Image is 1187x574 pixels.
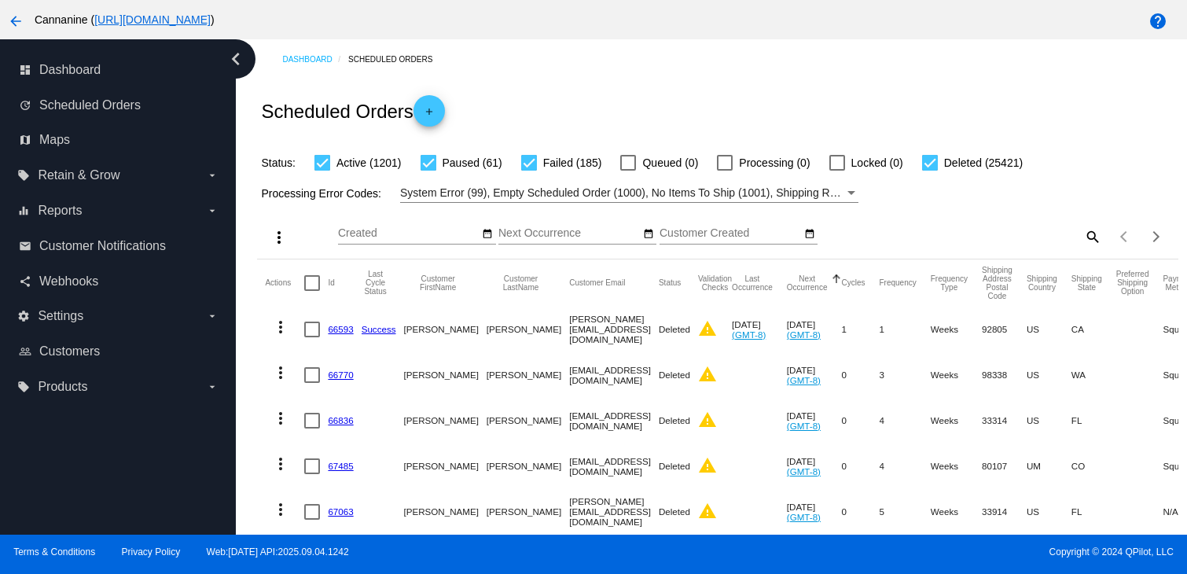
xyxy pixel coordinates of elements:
[569,307,659,352] mat-cell: [PERSON_NAME][EMAIL_ADDRESS][DOMAIN_NAME]
[841,489,879,535] mat-cell: 0
[362,324,396,334] a: Success
[38,309,83,323] span: Settings
[698,319,717,338] mat-icon: warning
[328,278,334,288] button: Change sorting for Id
[569,489,659,535] mat-cell: [PERSON_NAME][EMAIL_ADDRESS][DOMAIN_NAME]
[19,64,31,76] i: dashboard
[328,324,353,334] a: 66593
[404,307,487,352] mat-cell: [PERSON_NAME]
[271,454,290,473] mat-icon: more_vert
[841,307,879,352] mat-cell: 1
[1027,489,1071,535] mat-cell: US
[1148,12,1167,31] mat-icon: help
[1071,352,1116,398] mat-cell: WA
[1071,398,1116,443] mat-cell: FL
[787,466,821,476] a: (GMT-8)
[404,352,487,398] mat-cell: [PERSON_NAME]
[982,443,1027,489] mat-cell: 80107
[404,443,487,489] mat-cell: [PERSON_NAME]
[787,489,842,535] mat-cell: [DATE]
[732,329,766,340] a: (GMT-8)
[328,461,353,471] a: 67485
[19,134,31,146] i: map
[270,228,288,247] mat-icon: more_vert
[1071,443,1116,489] mat-cell: CO
[787,307,842,352] mat-cell: [DATE]
[569,278,625,288] button: Change sorting for CustomerEmail
[931,352,982,398] mat-cell: Weeks
[39,344,100,359] span: Customers
[328,506,353,517] a: 67063
[841,443,879,489] mat-cell: 0
[487,398,569,443] mat-cell: [PERSON_NAME]
[482,228,493,241] mat-icon: date_range
[498,227,640,240] input: Next Occurrence
[206,169,219,182] i: arrow_drop_down
[38,380,87,394] span: Products
[206,310,219,322] i: arrow_drop_down
[19,339,219,364] a: people_outline Customers
[880,443,931,489] mat-cell: 4
[1027,274,1057,292] button: Change sorting for ShippingCountry
[880,307,931,352] mat-cell: 1
[698,365,717,384] mat-icon: warning
[400,183,858,203] mat-select: Filter by Processing Error Codes
[362,270,390,296] button: Change sorting for LastProcessingCycleId
[841,352,879,398] mat-cell: 0
[569,352,659,398] mat-cell: [EMAIL_ADDRESS][DOMAIN_NAME]
[17,310,30,322] i: settings
[443,153,502,172] span: Paused (61)
[787,375,821,385] a: (GMT-8)
[271,363,290,382] mat-icon: more_vert
[348,47,447,72] a: Scheduled Orders
[643,228,654,241] mat-icon: date_range
[94,13,211,26] a: [URL][DOMAIN_NAME]
[607,546,1174,557] span: Copyright © 2024 QPilot, LLC
[739,153,810,172] span: Processing (0)
[787,443,842,489] mat-cell: [DATE]
[487,352,569,398] mat-cell: [PERSON_NAME]
[931,489,982,535] mat-cell: Weeks
[271,409,290,428] mat-icon: more_vert
[19,99,31,112] i: update
[659,324,690,334] span: Deleted
[404,489,487,535] mat-cell: [PERSON_NAME]
[17,204,30,217] i: equalizer
[787,329,821,340] a: (GMT-8)
[420,106,439,125] mat-icon: add
[19,269,219,294] a: share Webhooks
[487,307,569,352] mat-cell: [PERSON_NAME]
[19,275,31,288] i: share
[223,46,248,72] i: chevron_left
[880,398,931,443] mat-cell: 4
[851,153,903,172] span: Locked (0)
[206,381,219,393] i: arrow_drop_down
[1082,224,1101,248] mat-icon: search
[261,95,444,127] h2: Scheduled Orders
[487,274,555,292] button: Change sorting for CustomerLastName
[660,227,801,240] input: Customer Created
[1071,307,1116,352] mat-cell: CA
[787,398,842,443] mat-cell: [DATE]
[659,415,690,425] span: Deleted
[841,398,879,443] mat-cell: 0
[787,512,821,522] a: (GMT-8)
[19,345,31,358] i: people_outline
[659,278,681,288] button: Change sorting for Status
[282,47,348,72] a: Dashboard
[17,381,30,393] i: local_offer
[207,546,349,557] a: Web:[DATE] API:2025.09.04.1242
[569,443,659,489] mat-cell: [EMAIL_ADDRESS][DOMAIN_NAME]
[931,307,982,352] mat-cell: Weeks
[35,13,215,26] span: Cannanine ( )
[787,421,821,431] a: (GMT-8)
[38,204,82,218] span: Reports
[122,546,181,557] a: Privacy Policy
[13,546,95,557] a: Terms & Conditions
[841,278,865,288] button: Change sorting for Cycles
[931,398,982,443] mat-cell: Weeks
[39,98,141,112] span: Scheduled Orders
[19,234,219,259] a: email Customer Notifications
[787,274,828,292] button: Change sorting for NextOccurrenceUtc
[787,352,842,398] mat-cell: [DATE]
